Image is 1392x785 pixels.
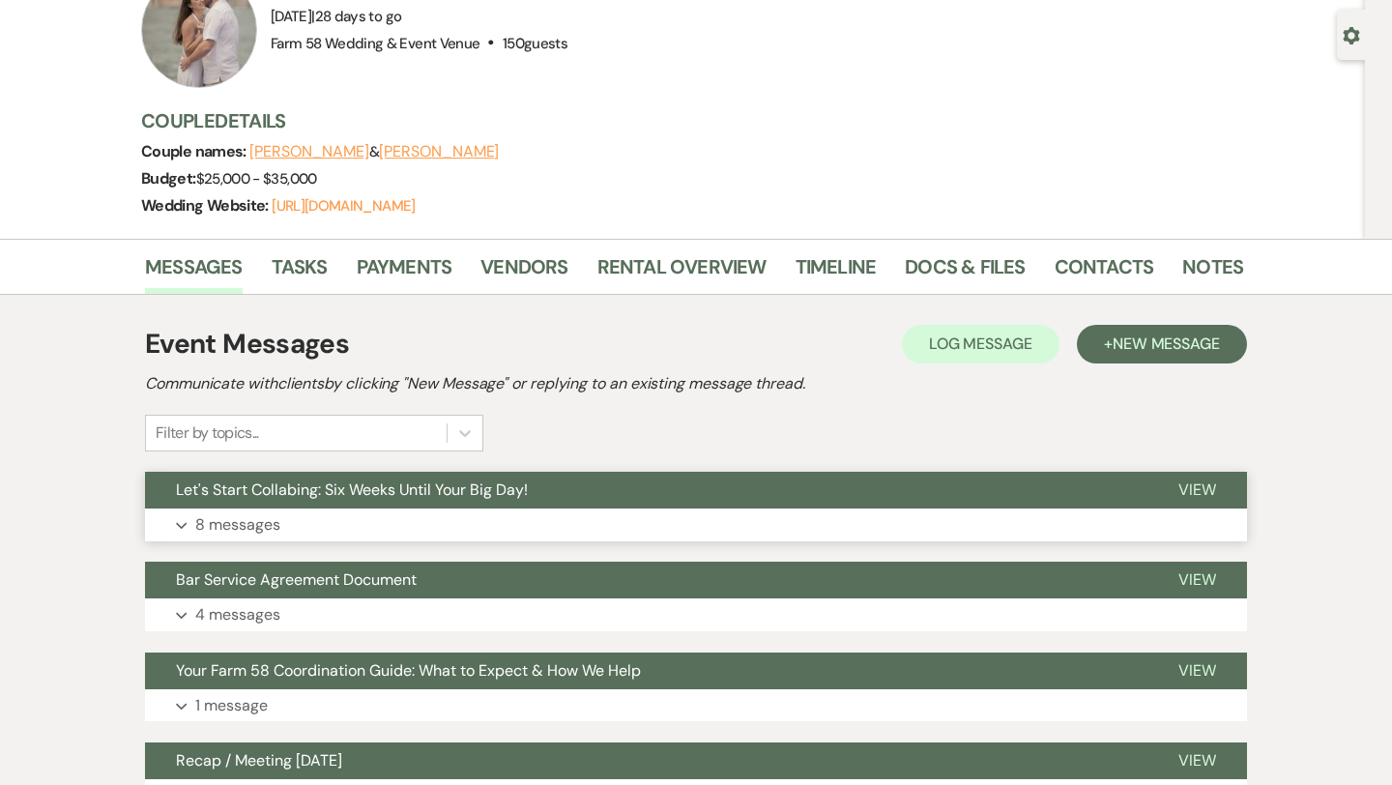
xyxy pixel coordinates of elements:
[145,742,1147,779] button: Recap / Meeting [DATE]
[480,251,567,294] a: Vendors
[145,472,1147,509] button: Let's Start Collabing: Six Weeks Until Your Big Day!
[1178,660,1216,681] span: View
[145,689,1247,722] button: 1 message
[249,144,369,160] button: [PERSON_NAME]
[145,251,243,294] a: Messages
[1147,472,1247,509] button: View
[145,509,1247,541] button: 8 messages
[1077,325,1247,363] button: +New Message
[597,251,767,294] a: Rental Overview
[929,334,1032,354] span: Log Message
[145,562,1147,598] button: Bar Service Agreement Document
[145,598,1247,631] button: 4 messages
[905,251,1025,294] a: Docs & Files
[1178,569,1216,590] span: View
[145,324,349,364] h1: Event Messages
[176,750,342,770] span: Recap / Meeting [DATE]
[145,372,1247,395] h2: Communicate with clients by clicking "New Message" or replying to an existing message thread.
[1147,653,1247,689] button: View
[249,142,499,161] span: &
[503,34,567,53] span: 150 guests
[379,144,499,160] button: [PERSON_NAME]
[176,660,641,681] span: Your Farm 58 Coordination Guide: What to Expect & How We Help
[1147,742,1247,779] button: View
[1055,251,1154,294] a: Contacts
[311,7,401,26] span: |
[1178,750,1216,770] span: View
[271,7,401,26] span: [DATE]
[195,512,280,538] p: 8 messages
[796,251,877,294] a: Timeline
[902,325,1059,363] button: Log Message
[195,693,268,718] p: 1 message
[196,169,317,189] span: $25,000 - $35,000
[141,141,249,161] span: Couple names:
[176,569,417,590] span: Bar Service Agreement Document
[272,251,328,294] a: Tasks
[176,480,528,500] span: Let's Start Collabing: Six Weeks Until Your Big Day!
[1182,251,1243,294] a: Notes
[315,7,402,26] span: 28 days to go
[1147,562,1247,598] button: View
[1343,25,1360,44] button: Open lead details
[156,422,259,445] div: Filter by topics...
[1113,334,1220,354] span: New Message
[141,168,196,189] span: Budget:
[195,602,280,627] p: 4 messages
[145,653,1147,689] button: Your Farm 58 Coordination Guide: What to Expect & How We Help
[357,251,452,294] a: Payments
[141,107,1224,134] h3: Couple Details
[272,196,415,216] a: [URL][DOMAIN_NAME]
[141,195,272,216] span: Wedding Website:
[1178,480,1216,500] span: View
[271,34,479,53] span: Farm 58 Wedding & Event Venue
